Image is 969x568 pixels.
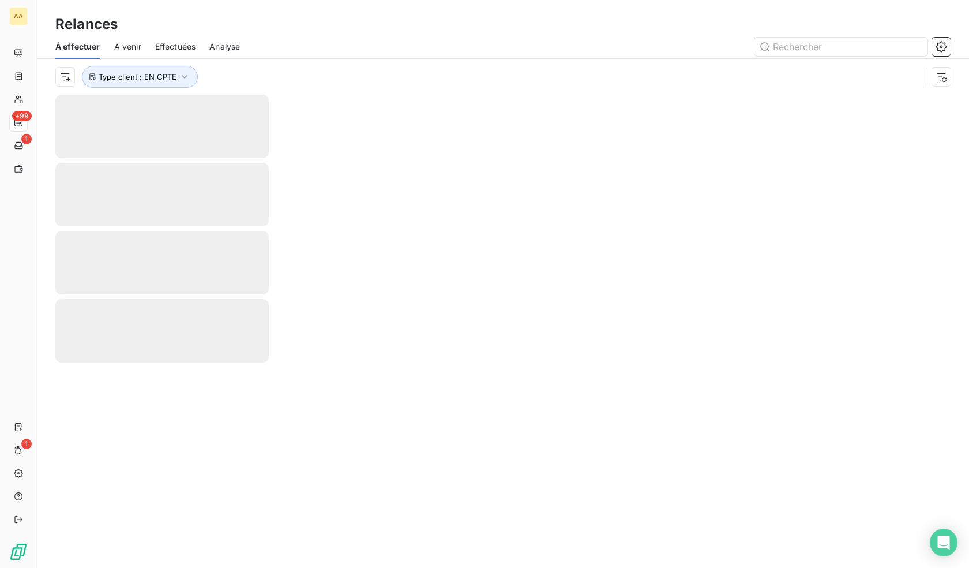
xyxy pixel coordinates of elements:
button: Type client : EN CPTE [82,66,198,88]
span: Type client : EN CPTE [99,72,176,81]
div: Open Intercom Messenger [930,529,957,556]
span: +99 [12,111,32,121]
input: Rechercher [754,38,927,56]
img: Logo LeanPay [9,543,28,561]
span: 1 [21,439,32,449]
span: À venir [114,41,141,53]
h3: Relances [55,14,118,35]
span: À effectuer [55,41,100,53]
span: Effectuées [155,41,196,53]
span: 1 [21,134,32,144]
span: Analyse [209,41,240,53]
div: AA [9,7,28,25]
